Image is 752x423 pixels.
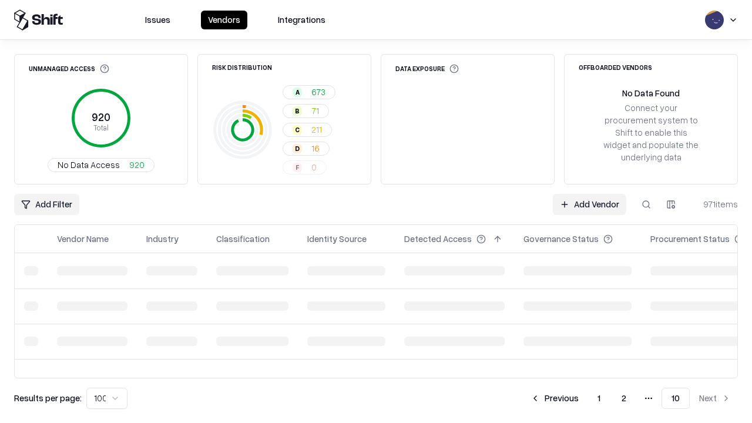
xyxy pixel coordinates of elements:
[283,123,332,137] button: C211
[523,388,738,409] nav: pagination
[283,85,335,99] button: A673
[271,11,333,29] button: Integrations
[311,142,320,155] span: 16
[129,159,145,171] span: 920
[293,144,302,153] div: D
[201,11,247,29] button: Vendors
[146,233,179,245] div: Industry
[92,110,110,123] tspan: 920
[553,194,626,215] a: Add Vendor
[14,392,82,404] p: Results per page:
[395,64,459,73] div: Data Exposure
[602,102,700,164] div: Connect your procurement system to Shift to enable this widget and populate the underlying data
[650,233,730,245] div: Procurement Status
[57,233,109,245] div: Vendor Name
[216,233,270,245] div: Classification
[93,123,109,132] tspan: Total
[138,11,177,29] button: Issues
[523,233,599,245] div: Governance Status
[523,388,586,409] button: Previous
[283,104,329,118] button: B71
[311,86,325,98] span: 673
[29,64,109,73] div: Unmanaged Access
[691,198,738,210] div: 971 items
[311,105,319,117] span: 71
[58,159,120,171] span: No Data Access
[662,388,690,409] button: 10
[588,388,610,409] button: 1
[48,158,155,172] button: No Data Access920
[404,233,472,245] div: Detected Access
[307,233,367,245] div: Identity Source
[622,87,680,99] div: No Data Found
[212,64,272,70] div: Risk Distribution
[612,388,636,409] button: 2
[283,142,330,156] button: D16
[14,194,79,215] button: Add Filter
[311,123,322,136] span: 211
[293,125,302,135] div: C
[579,64,652,70] div: Offboarded Vendors
[293,106,302,116] div: B
[293,88,302,97] div: A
